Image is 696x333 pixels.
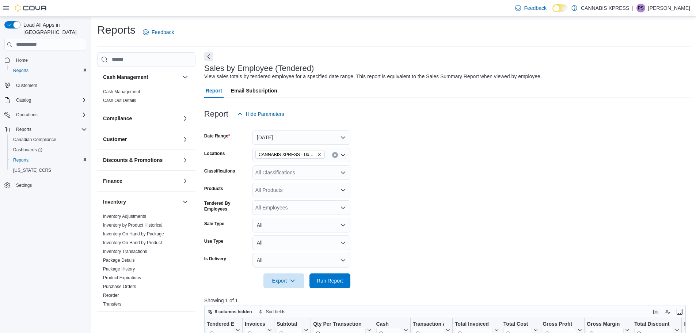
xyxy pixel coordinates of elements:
[340,152,346,158] button: Open list of options
[204,168,235,174] label: Classifications
[256,307,288,316] button: Sort fields
[103,275,141,281] span: Product Expirations
[10,135,59,144] a: Canadian Compliance
[103,136,179,143] button: Customer
[10,145,87,154] span: Dashboards
[340,205,346,211] button: Open list of options
[13,68,28,73] span: Reports
[204,256,226,262] label: Is Delivery
[103,257,135,263] span: Package Details
[103,115,179,122] button: Compliance
[15,4,47,12] img: Cova
[277,321,303,328] div: Subtotal
[512,1,549,15] a: Feedback
[663,307,672,316] button: Display options
[103,136,127,143] h3: Customer
[103,302,121,307] a: Transfers
[10,156,87,164] span: Reports
[181,156,190,164] button: Discounts & Promotions
[1,55,90,65] button: Home
[340,170,346,175] button: Open list of options
[152,29,174,36] span: Feedback
[13,56,87,65] span: Home
[103,177,179,185] button: Finance
[204,238,223,244] label: Use Type
[16,83,37,88] span: Customers
[13,81,87,90] span: Customers
[207,321,234,328] div: Tendered Employee
[638,4,644,12] span: PS
[103,156,179,164] button: Discounts & Promotions
[13,147,42,153] span: Dashboards
[581,4,629,12] p: CANNABIS XPRESS
[204,200,250,212] label: Tendered By Employees
[632,4,634,12] p: |
[340,187,346,193] button: Open list of options
[204,52,213,61] button: Next
[13,110,87,119] span: Operations
[204,133,230,139] label: Date Range
[648,4,690,12] p: [PERSON_NAME]
[103,258,135,263] a: Package Details
[10,66,87,75] span: Reports
[205,307,255,316] button: 8 columns hidden
[204,110,228,118] h3: Report
[13,96,34,105] button: Catalog
[332,152,338,158] button: Clear input
[103,198,179,205] button: Inventory
[10,145,45,154] a: Dashboards
[206,83,222,98] span: Report
[16,182,32,188] span: Settings
[20,21,87,36] span: Load All Apps in [GEOGRAPHIC_DATA]
[1,180,90,190] button: Settings
[181,114,190,123] button: Compliance
[103,292,119,298] span: Reorder
[503,321,532,328] div: Total Cost
[103,198,126,205] h3: Inventory
[181,177,190,185] button: Finance
[7,145,90,155] a: Dashboards
[103,231,164,237] span: Inventory On Hand by Package
[7,65,90,76] button: Reports
[252,235,350,250] button: All
[13,81,40,90] a: Customers
[552,4,568,12] input: Dark Mode
[252,253,350,268] button: All
[103,266,135,272] a: Package History
[103,223,163,228] a: Inventory by Product Historical
[103,177,122,185] h3: Finance
[246,110,284,118] span: Hide Parameters
[103,156,163,164] h3: Discounts & Promotions
[1,124,90,135] button: Reports
[268,273,300,288] span: Export
[231,83,277,98] span: Email Subscription
[313,321,365,328] div: Qty Per Transaction
[636,4,645,12] div: Peter Soliman
[259,151,316,158] span: CANNABIS XPRESS - Uxbridge ([GEOGRAPHIC_DATA])
[103,284,136,289] a: Purchase Orders
[103,301,121,307] span: Transfers
[103,73,179,81] button: Cash Management
[255,151,325,159] span: CANNABIS XPRESS - Uxbridge (Reach Street)
[181,135,190,144] button: Customer
[103,115,132,122] h3: Compliance
[455,321,492,328] div: Total Invoiced
[1,95,90,105] button: Catalog
[10,66,31,75] a: Reports
[103,275,141,280] a: Product Expirations
[103,249,147,254] a: Inventory Transactions
[10,166,54,175] a: [US_STATE] CCRS
[245,321,266,328] div: Invoices Sold
[204,186,223,192] label: Products
[543,321,576,328] div: Gross Profit
[13,125,34,134] button: Reports
[13,96,87,105] span: Catalog
[317,152,322,157] button: Remove CANNABIS XPRESS - Uxbridge (Reach Street) from selection in this group
[234,107,287,121] button: Hide Parameters
[140,25,177,39] a: Feedback
[1,80,90,91] button: Customers
[16,97,31,103] span: Catalog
